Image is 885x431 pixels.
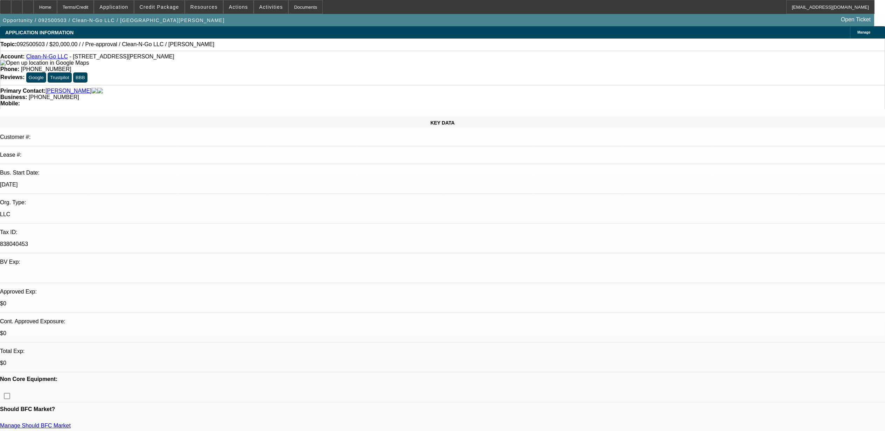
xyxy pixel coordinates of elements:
button: Resources [185,0,223,14]
span: - [STREET_ADDRESS][PERSON_NAME] [69,54,174,59]
img: Open up location in Google Maps [0,60,89,66]
button: Credit Package [134,0,184,14]
span: Application [99,4,128,10]
strong: Account: [0,54,24,59]
strong: Reviews: [0,74,24,80]
a: View Google Maps [0,60,89,66]
span: Resources [190,4,218,10]
span: [PHONE_NUMBER] [21,66,71,72]
img: facebook-icon.png [92,88,97,94]
button: BBB [73,72,87,83]
strong: Primary Contact: [0,88,45,94]
span: Credit Package [140,4,179,10]
strong: Phone: [0,66,19,72]
button: Google [26,72,46,83]
a: Clean-N-Go LLC [26,54,68,59]
strong: Topic: [0,41,17,48]
span: Activities [259,4,283,10]
a: Open Ticket [838,14,873,26]
span: [PHONE_NUMBER] [29,94,79,100]
span: Actions [229,4,248,10]
a: [PERSON_NAME] [45,88,92,94]
strong: Business: [0,94,27,100]
button: Actions [224,0,253,14]
strong: Mobile: [0,100,20,106]
span: APPLICATION INFORMATION [5,30,73,35]
span: Opportunity / 092500503 / Clean-N-Go LLC / [GEOGRAPHIC_DATA][PERSON_NAME] [3,17,225,23]
button: Application [94,0,133,14]
span: 092500503 / $20,000.00 / / Pre-approval / Clean-N-Go LLC / [PERSON_NAME] [17,41,215,48]
span: Manage [857,30,870,34]
button: Trustpilot [48,72,71,83]
button: Activities [254,0,288,14]
img: linkedin-icon.png [97,88,103,94]
span: KEY DATA [430,120,455,126]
